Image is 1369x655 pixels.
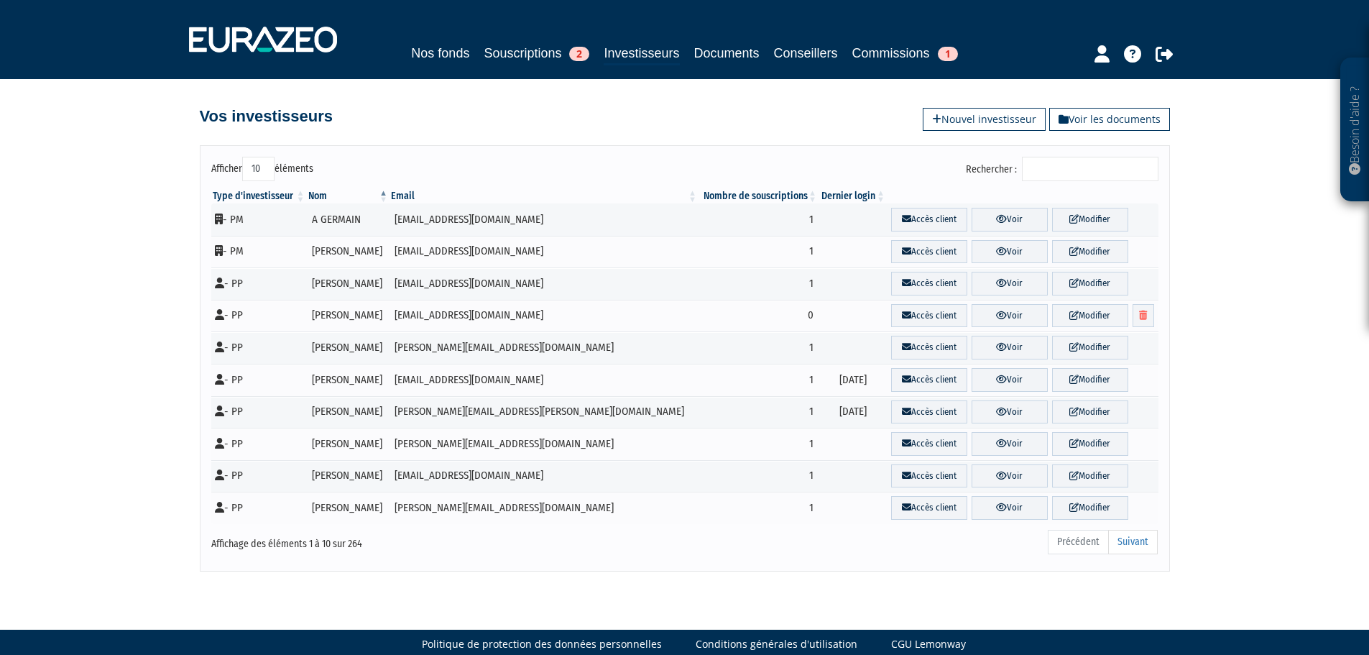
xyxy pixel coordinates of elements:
input: Rechercher : [1022,157,1158,181]
p: Besoin d'aide ? [1347,65,1363,195]
select: Afficheréléments [242,157,275,181]
a: Modifier [1052,496,1128,520]
td: [PERSON_NAME] [307,267,390,300]
label: Afficher éléments [211,157,313,181]
a: Voir [972,496,1048,520]
td: [EMAIL_ADDRESS][DOMAIN_NAME] [390,364,699,396]
th: Type d'investisseur : activer pour trier la colonne par ordre croissant [211,189,307,203]
td: [PERSON_NAME][EMAIL_ADDRESS][DOMAIN_NAME] [390,492,699,524]
a: Voir les documents [1049,108,1170,131]
th: Nom : activer pour trier la colonne par ordre d&eacute;croissant [307,189,390,203]
a: Accès client [891,336,967,359]
a: Modifier [1052,464,1128,488]
td: [EMAIL_ADDRESS][DOMAIN_NAME] [390,203,699,236]
a: Voir [972,368,1048,392]
td: - PM [211,203,307,236]
a: Modifier [1052,304,1128,328]
td: - PP [211,267,307,300]
td: - PP [211,492,307,524]
td: [PERSON_NAME] [307,300,390,332]
a: Accès client [891,496,967,520]
a: Voir [972,336,1048,359]
h4: Vos investisseurs [200,108,333,125]
td: [PERSON_NAME][EMAIL_ADDRESS][DOMAIN_NAME] [390,428,699,460]
td: 1 [699,492,819,524]
td: [DATE] [819,396,887,429]
span: 2 [569,47,589,61]
img: 1732889491-logotype_eurazeo_blanc_rvb.png [189,27,337,52]
td: [EMAIL_ADDRESS][DOMAIN_NAME] [390,267,699,300]
a: Voir [972,240,1048,264]
td: 1 [699,203,819,236]
a: Accès client [891,432,967,456]
th: Nombre de souscriptions : activer pour trier la colonne par ordre croissant [699,189,819,203]
a: Documents [694,43,760,63]
td: 1 [699,428,819,460]
a: Accès client [891,400,967,424]
th: Email : activer pour trier la colonne par ordre croissant [390,189,699,203]
th: &nbsp; [887,189,1158,203]
label: Rechercher : [966,157,1158,181]
td: 0 [699,300,819,332]
td: [PERSON_NAME] [307,236,390,268]
a: Modifier [1052,272,1128,296]
td: 1 [699,460,819,493]
td: [EMAIL_ADDRESS][DOMAIN_NAME] [390,460,699,493]
a: Accès client [891,240,967,264]
a: Voir [972,304,1048,328]
a: Modifier [1052,240,1128,264]
a: Voir [972,464,1048,488]
a: Nos fonds [411,43,469,63]
a: Politique de protection des données personnelles [422,637,662,651]
td: [PERSON_NAME] [307,364,390,396]
a: Voir [972,208,1048,232]
td: [PERSON_NAME] [307,428,390,460]
a: Commissions1 [852,43,958,63]
a: Modifier [1052,368,1128,392]
td: - PP [211,364,307,396]
td: - PP [211,331,307,364]
td: - PP [211,300,307,332]
a: Accès client [891,208,967,232]
td: [PERSON_NAME] [307,396,390,429]
a: Voir [972,272,1048,296]
a: Modifier [1052,432,1128,456]
td: [EMAIL_ADDRESS][DOMAIN_NAME] [390,236,699,268]
td: - PP [211,460,307,493]
td: - PP [211,396,307,429]
td: [PERSON_NAME][EMAIL_ADDRESS][DOMAIN_NAME] [390,331,699,364]
th: Dernier login : activer pour trier la colonne par ordre croissant [819,189,887,203]
span: 1 [938,47,958,61]
div: Affichage des éléments 1 à 10 sur 264 [211,528,594,551]
a: Voir [972,400,1048,424]
a: Accès client [891,464,967,488]
td: 1 [699,396,819,429]
td: [PERSON_NAME] [307,331,390,364]
a: Accès client [891,368,967,392]
a: Modifier [1052,400,1128,424]
a: Conseillers [774,43,838,63]
a: Conditions générales d'utilisation [696,637,857,651]
td: 1 [699,236,819,268]
a: Suivant [1108,530,1158,554]
a: Nouvel investisseur [923,108,1046,131]
td: [DATE] [819,364,887,396]
a: Investisseurs [604,43,679,65]
a: Supprimer [1133,304,1154,328]
a: Modifier [1052,208,1128,232]
a: Voir [972,432,1048,456]
td: A GERMAIN [307,203,390,236]
a: CGU Lemonway [891,637,966,651]
td: [PERSON_NAME] [307,492,390,524]
td: 1 [699,331,819,364]
a: Modifier [1052,336,1128,359]
td: 1 [699,267,819,300]
td: - PP [211,428,307,460]
td: [PERSON_NAME] [307,460,390,493]
a: Souscriptions2 [484,43,589,63]
a: Accès client [891,304,967,328]
a: Accès client [891,272,967,296]
td: [EMAIL_ADDRESS][DOMAIN_NAME] [390,300,699,332]
td: - PM [211,236,307,268]
td: [PERSON_NAME][EMAIL_ADDRESS][PERSON_NAME][DOMAIN_NAME] [390,396,699,429]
